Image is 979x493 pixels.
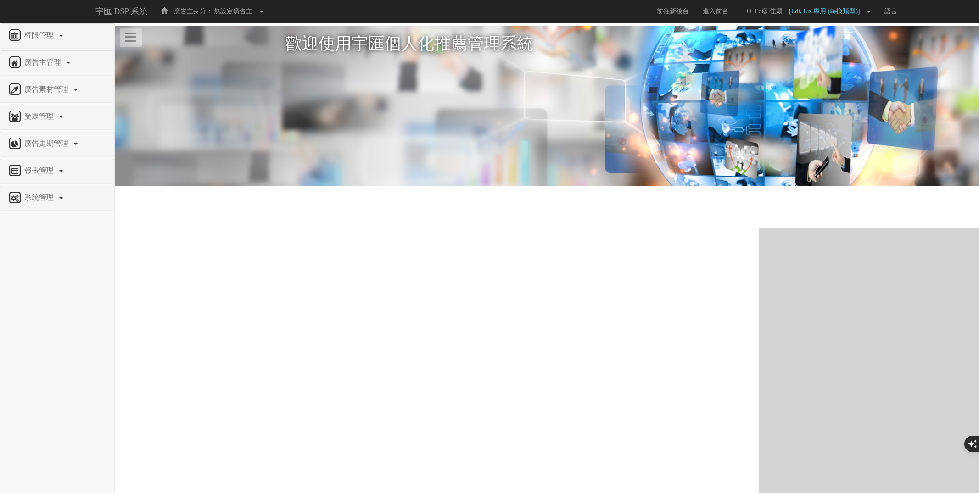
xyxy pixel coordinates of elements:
span: 無設定廣告主 [214,8,252,15]
a: 權限管理 [7,28,107,43]
span: 廣告主身分： [174,8,213,15]
span: 系統管理 [22,194,58,201]
h1: 歡迎使用宇匯個人化推薦管理系統 [285,35,809,53]
a: 廣告走期管理 [7,137,107,151]
span: 廣告主管理 [22,58,66,66]
span: [Edi, Liz 專用 (轉換類型)] [789,8,865,15]
a: 報表管理 [7,164,107,178]
span: 廣告素材管理 [22,85,73,93]
a: 廣告主管理 [7,55,107,70]
a: 廣告素材管理 [7,83,107,97]
span: 受眾管理 [22,112,58,120]
a: 受眾管理 [7,110,107,124]
span: 報表管理 [22,166,58,174]
span: 權限管理 [22,31,58,39]
a: 系統管理 [7,191,107,205]
span: O_Edi劉佳穎 [742,8,788,15]
span: 廣告走期管理 [22,139,73,147]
